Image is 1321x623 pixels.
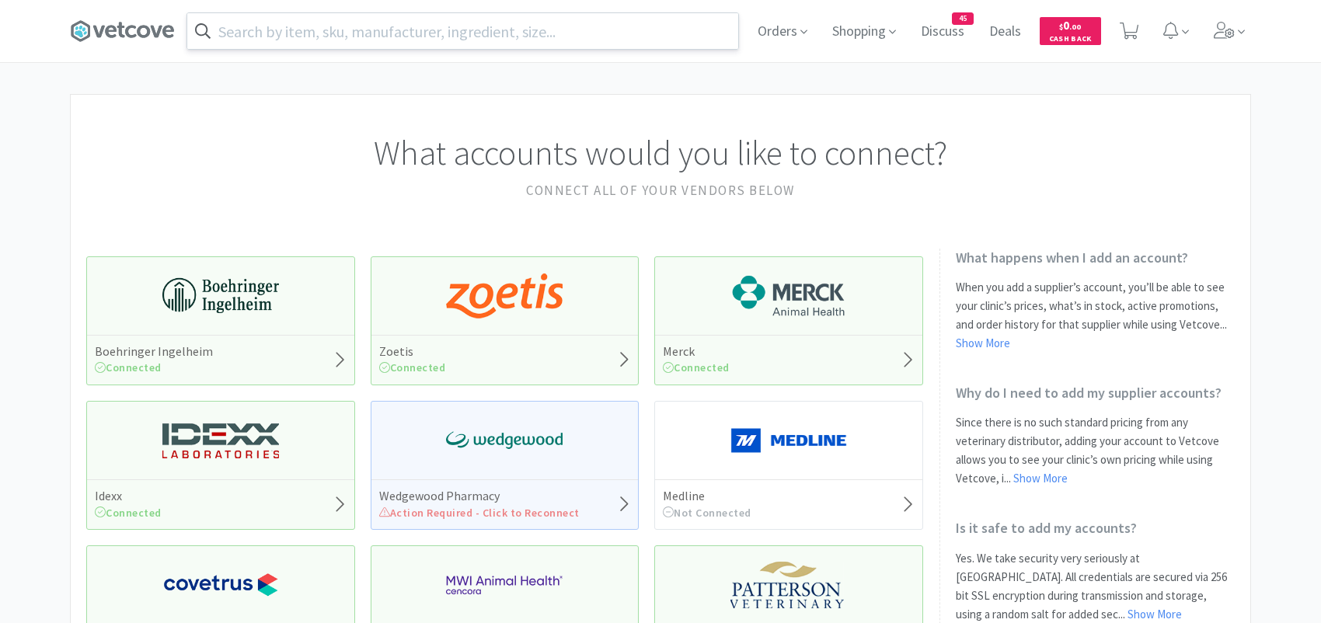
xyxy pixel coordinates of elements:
a: Deals [983,25,1027,39]
span: Connected [379,360,446,374]
a: Show More [1013,471,1068,486]
a: $0.00Cash Back [1040,10,1101,52]
span: Connected [95,506,162,520]
a: Show More [1128,607,1182,621]
img: 13250b0087d44d67bb1668360c5632f9_13.png [162,417,279,464]
span: Not Connected [663,506,751,520]
h1: What accounts would you like to connect? [86,126,1235,180]
span: $ [1059,22,1063,32]
h5: Zoetis [379,343,446,360]
span: 0 [1059,18,1081,33]
span: Action Required - Click to Reconnect [379,506,580,520]
input: Search by item, sku, manufacturer, ingredient, size... [187,13,738,49]
img: a673e5ab4e5e497494167fe422e9a3ab.png [446,273,563,319]
h2: What happens when I add an account? [956,249,1235,266]
a: Discuss45 [915,25,971,39]
img: 6d7abf38e3b8462597f4a2f88dede81e_176.png [730,273,847,319]
img: a646391c64b94eb2892348a965bf03f3_134.png [730,417,847,464]
span: Cash Back [1049,35,1092,45]
h5: Medline [663,488,751,504]
p: When you add a supplier’s account, you’ll be able to see your clinic’s prices, what’s in stock, a... [956,278,1235,353]
img: 730db3968b864e76bcafd0174db25112_22.png [162,273,279,319]
h2: Why do I need to add my supplier accounts? [956,384,1235,402]
a: Show More [956,336,1010,350]
h5: Boehringer Ingelheim [95,343,213,360]
h2: Is it safe to add my accounts? [956,519,1235,537]
span: Connected [663,360,730,374]
span: Connected [95,360,162,374]
img: e40baf8987b14801afb1611fffac9ca4_8.png [446,417,563,464]
span: 45 [953,13,973,24]
p: Since there is no such standard pricing from any veterinary distributor, adding your account to V... [956,413,1235,488]
h5: Merck [663,343,730,360]
h5: Idexx [95,488,162,504]
img: f5e969b455434c6296c6d81ef179fa71_3.png [730,562,847,608]
h5: Wedgewood Pharmacy [379,488,580,504]
h2: Connect all of your vendors below [86,180,1235,201]
img: 77fca1acd8b6420a9015268ca798ef17_1.png [162,562,279,608]
span: . 00 [1069,22,1081,32]
img: f6b2451649754179b5b4e0c70c3f7cb0_2.png [446,562,563,608]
